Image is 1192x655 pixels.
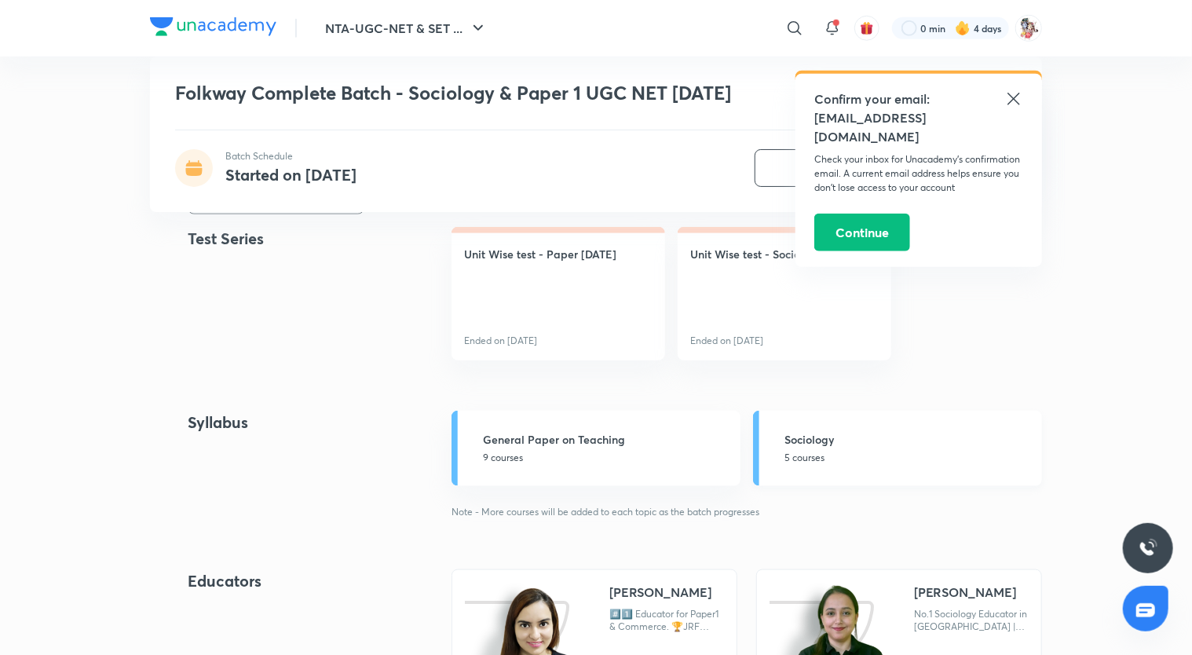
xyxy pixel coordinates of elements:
p: Ended on [DATE] [464,334,537,348]
div: #️⃣1️⃣ Educator for Paper1 & Commerce. 🏆JRF Qualified in Commerce. 🎓CA Finalist [609,608,724,633]
p: Check your inbox for Unacademy’s confirmation email. A current email address helps ensure you don... [814,152,1023,195]
p: Note - More courses will be added to each topic as the batch progresses [452,505,1042,519]
h4: Unit Wise test - Sociology [690,246,822,262]
img: ttu [1139,539,1157,558]
h1: Folkway Complete Batch - Sociology & Paper 1 UGC NET [DATE] [175,82,790,104]
h5: Confirm your email: [814,90,1023,108]
h4: Started on [DATE] [225,164,357,185]
button: NTA-UGC-NET & SET ... [316,13,497,44]
h5: Sociology [784,431,1033,448]
div: [PERSON_NAME] [609,583,711,602]
a: Company Logo [150,17,276,40]
img: Sneha Srivastava [1015,15,1042,42]
h5: [EMAIL_ADDRESS][DOMAIN_NAME] [814,108,1023,146]
h4: Educators [188,569,401,593]
a: Unit Wise test - Paper [DATE]Ended on [DATE] [452,227,665,360]
p: Batch Schedule [225,149,357,163]
div: No.1 Sociology Educator in [GEOGRAPHIC_DATA] | PhD Researcher | Use code ANTARACHAK to unlock my ... [914,608,1029,633]
img: streak [955,20,971,36]
img: avatar [860,21,874,35]
div: [PERSON_NAME] [914,583,1016,602]
h4: Unit Wise test - Paper [DATE] [464,246,616,262]
button: avatar [854,16,879,41]
h4: Test Series [188,227,326,360]
p: 5 courses [784,451,1033,465]
p: 9 courses [483,451,731,465]
button: Continue [814,214,910,251]
p: Ended on [DATE] [690,334,763,348]
a: Sociology5 courses [753,411,1042,486]
h5: General Paper on Teaching [483,431,731,448]
a: Unit Wise test - SociologyEnded on [DATE] [678,227,891,360]
button: Enrolled [755,149,920,187]
img: Company Logo [150,17,276,36]
a: General Paper on Teaching9 courses [452,411,740,486]
h4: Syllabus [188,411,400,434]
